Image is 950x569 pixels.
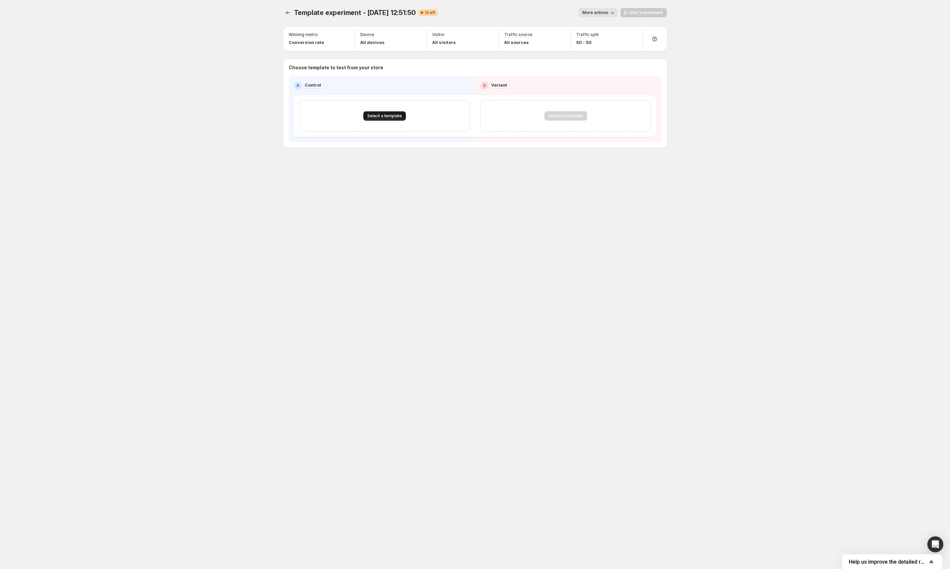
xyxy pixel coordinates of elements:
p: Traffic split [576,32,599,37]
p: All visitors [432,39,456,46]
p: Control [305,82,321,88]
p: Conversion rate [289,39,324,46]
span: Template experiment - [DATE] 12:51:50 [294,9,416,17]
p: All sources [504,39,532,46]
p: Traffic source [504,32,532,37]
button: Experiments [283,8,293,17]
span: Select a template [367,113,402,119]
p: Winning metric [289,32,318,37]
p: Variant [491,82,507,88]
p: All devices [360,39,385,46]
span: More actions [582,10,608,15]
div: Open Intercom Messenger [927,536,943,552]
h2: A [296,83,299,88]
h2: B [483,83,486,88]
button: More actions [578,8,618,17]
p: Visitor [432,32,445,37]
span: Help us improve the detailed report for A/B campaigns [849,559,927,565]
p: 50 - 50 [576,39,599,46]
p: Choose template to test from your store [289,64,662,71]
button: Show survey - Help us improve the detailed report for A/B campaigns [849,558,935,566]
span: Draft [425,10,435,15]
p: Device [360,32,374,37]
button: Select a template [363,111,406,121]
